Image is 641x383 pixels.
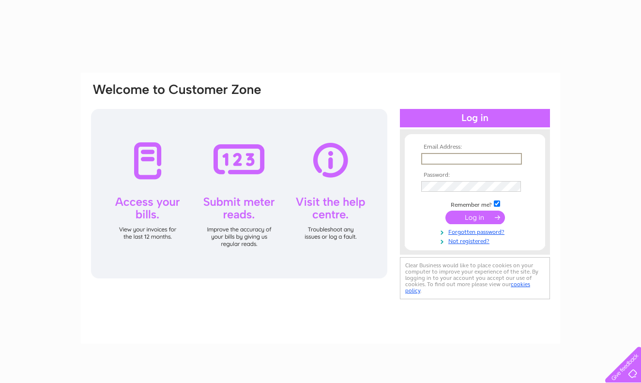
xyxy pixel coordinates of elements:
td: Remember me? [419,199,531,209]
input: Submit [445,211,505,224]
a: cookies policy [405,281,530,294]
th: Email Address: [419,144,531,151]
th: Password: [419,172,531,179]
div: Clear Business would like to place cookies on your computer to improve your experience of the sit... [400,257,550,299]
a: Not registered? [421,236,531,245]
a: Forgotten password? [421,227,531,236]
